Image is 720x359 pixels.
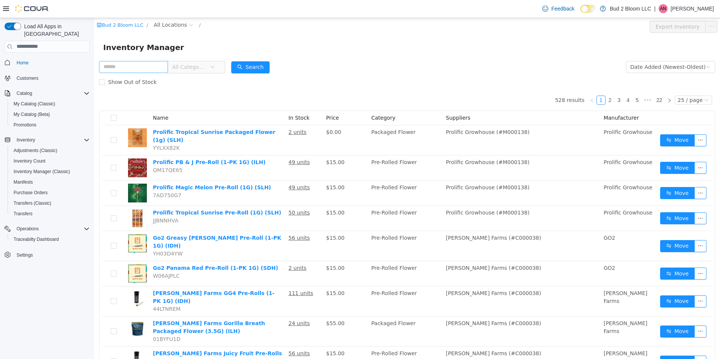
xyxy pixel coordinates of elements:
span: YH03D4YW [59,233,88,239]
span: GO2 [509,217,521,223]
button: icon: swapMove [566,194,601,206]
span: Inventory Manager (Classic) [11,167,90,176]
button: icon: ellipsis [600,144,612,156]
a: icon: shopBud 2 Bloom LLC [3,4,49,10]
span: Feedback [551,5,574,12]
button: Traceabilty Dashboard [8,234,93,245]
span: $15.00 [232,332,250,338]
span: Operations [14,224,90,233]
a: 3 [521,78,529,86]
span: QM17QE65 [59,149,88,155]
li: 1 [502,78,511,87]
button: Purchase Orders [8,187,93,198]
button: icon: swapMove [566,144,601,156]
img: Hamilton Farms Juicy Fruit Pre-Rolls (2-PK 1G) (SDH) hero shot [34,332,53,350]
img: Prolific PB & J Pre-Roll (1-PK 1G) (ILH) hero shot [34,140,53,159]
a: Feedback [539,1,577,16]
a: 22 [560,78,571,86]
div: Angel Nieves [659,4,668,13]
u: 2 units [194,111,212,117]
span: YYLXX82K [59,127,85,133]
span: Inventory Count [11,157,90,166]
span: Transfers (Classic) [14,200,51,206]
span: 44LTNREM [59,288,86,294]
a: 1 [503,78,511,86]
a: 2 [512,78,520,86]
span: Prolific Growhouse [509,192,558,198]
a: My Catalog (Classic) [11,99,58,108]
span: Customers [14,73,90,83]
span: My Catalog (Beta) [14,111,50,117]
button: Adjustments (Classic) [8,145,93,156]
span: Inventory Count [14,158,46,164]
span: Purchase Orders [14,190,48,196]
span: Traceabilty Dashboard [14,236,59,242]
a: [PERSON_NAME] Farms Juicy Fruit Pre-Rolls (2-PK 1G) (SDH) [59,332,188,346]
img: Prolific Magic Melon Pre-Roll (1G) (SLH) hero shot [34,166,53,184]
span: $15.00 [232,247,250,253]
button: Transfers [8,208,93,219]
span: $15.00 [232,192,250,198]
span: / [105,4,107,10]
i: icon: left [496,80,500,85]
span: Load All Apps in [GEOGRAPHIC_DATA] [21,23,90,38]
span: Manifests [14,179,33,185]
nav: Complex example [5,54,90,280]
span: [PERSON_NAME] Farms (#C000038) [352,332,447,338]
li: 4 [529,78,538,87]
u: 24 units [194,302,216,308]
button: icon: searchSearch [137,43,175,55]
span: My Catalog (Beta) [11,110,90,119]
td: Pre-Rolled Flower [274,213,349,243]
td: Pre-Rolled Flower [274,137,349,163]
button: Promotions [8,120,93,130]
span: Name [59,97,74,103]
img: Prolific Tropical Sunrise Pre-Roll (1G) (SLH) hero shot [34,191,53,210]
button: Catalog [14,89,35,98]
span: Inventory [17,137,35,143]
button: icon: ellipsis [600,338,612,350]
i: icon: down [116,47,121,52]
span: Inventory Manager (Classic) [14,169,70,175]
img: Go2 Panama Red Pre-Roll (1-PK 1G) (SDH) hero shot [34,246,53,265]
button: Home [2,57,93,68]
button: icon: ellipsis [600,116,612,128]
span: Home [14,58,90,67]
span: Promotions [14,122,37,128]
button: My Catalog (Beta) [8,109,93,120]
span: Inventory Manager [9,23,95,35]
span: Adjustments (Classic) [14,148,57,154]
span: Transfers (Classic) [11,199,90,208]
button: Inventory Manager (Classic) [8,166,93,177]
a: 5 [539,78,547,86]
a: Traceabilty Dashboard [11,235,62,244]
span: All Categories [78,45,112,53]
span: Settings [14,250,90,259]
span: Prolific Growhouse (#M000138) [352,192,435,198]
td: Packaged Flower [274,298,349,329]
p: | [654,4,656,13]
button: icon: ellipsis [611,3,623,15]
span: Purchase Orders [11,188,90,197]
u: 50 units [194,192,216,198]
button: icon: swapMove [566,222,601,234]
button: icon: ellipsis [600,307,612,319]
span: Show Out of Stock [11,61,66,67]
a: My Catalog (Beta) [11,110,53,119]
u: 49 units [194,141,216,147]
span: $15.00 [232,166,250,172]
u: 49 units [194,166,216,172]
a: Settings [14,251,36,260]
td: Pre-Rolled Flower [274,243,349,268]
a: Transfers (Classic) [11,199,54,208]
u: 2 units [194,247,212,253]
span: [PERSON_NAME] Farms [509,332,553,346]
p: Bud 2 Bloom LLC [610,4,651,13]
span: [PERSON_NAME] Farms (#C000038) [352,247,447,253]
span: $15.00 [232,141,250,147]
span: Catalog [17,90,32,96]
span: / [52,4,54,10]
div: Date Added (Newest-Oldest) [536,43,612,55]
button: icon: swapMove [566,249,601,262]
li: 5 [538,78,548,87]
